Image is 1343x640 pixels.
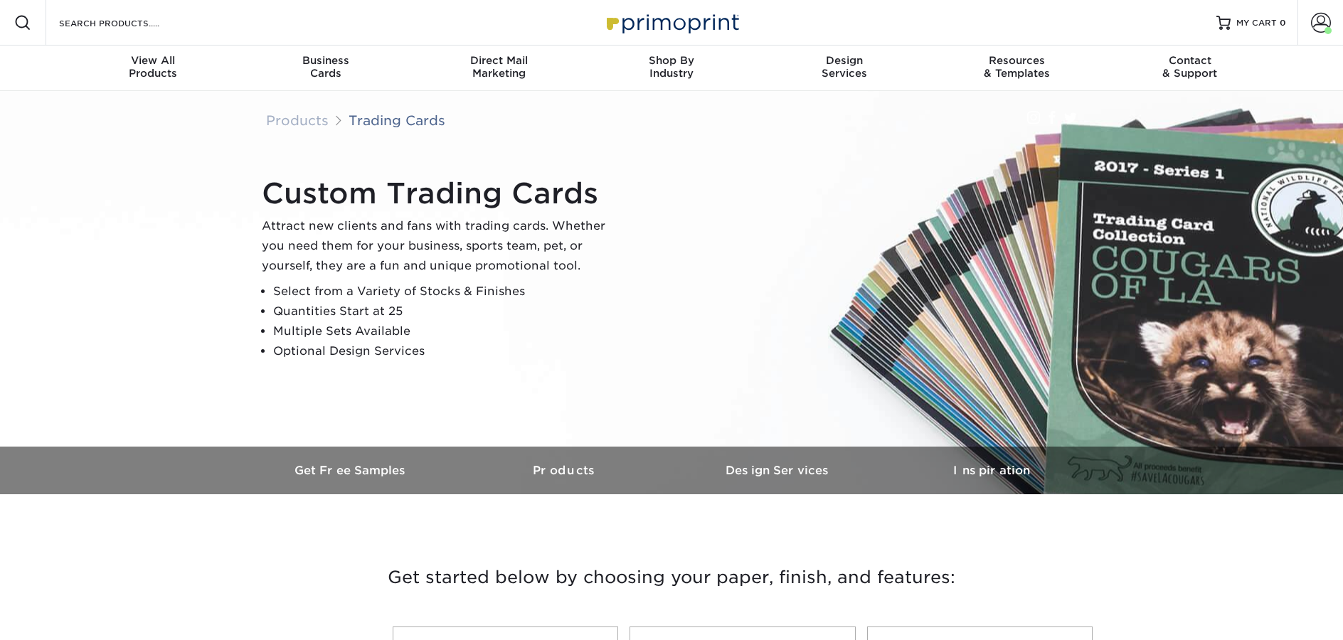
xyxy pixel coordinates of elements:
[930,54,1103,80] div: & Templates
[273,321,617,341] li: Multiple Sets Available
[1236,17,1277,29] span: MY CART
[266,112,329,128] a: Products
[240,54,413,67] span: Business
[245,447,458,494] a: Get Free Samples
[458,464,671,477] h3: Products
[930,54,1103,67] span: Resources
[255,545,1088,609] h3: Get started below by choosing your paper, finish, and features:
[240,54,413,80] div: Cards
[671,464,885,477] h3: Design Services
[585,54,758,80] div: Industry
[349,112,445,128] a: Trading Cards
[262,176,617,210] h1: Custom Trading Cards
[1103,46,1276,91] a: Contact& Support
[67,54,240,80] div: Products
[1280,18,1286,28] span: 0
[1103,54,1276,80] div: & Support
[273,302,617,321] li: Quantities Start at 25
[758,46,930,91] a: DesignServices
[245,464,458,477] h3: Get Free Samples
[930,46,1103,91] a: Resources& Templates
[67,54,240,67] span: View All
[240,46,413,91] a: BusinessCards
[58,14,196,31] input: SEARCH PRODUCTS.....
[585,46,758,91] a: Shop ByIndustry
[413,54,585,80] div: Marketing
[758,54,930,80] div: Services
[273,282,617,302] li: Select from a Variety of Stocks & Finishes
[67,46,240,91] a: View AllProducts
[262,216,617,276] p: Attract new clients and fans with trading cards. Whether you need them for your business, sports ...
[885,447,1098,494] a: Inspiration
[600,7,743,38] img: Primoprint
[671,447,885,494] a: Design Services
[1103,54,1276,67] span: Contact
[273,341,617,361] li: Optional Design Services
[413,54,585,67] span: Direct Mail
[885,464,1098,477] h3: Inspiration
[585,54,758,67] span: Shop By
[758,54,930,67] span: Design
[458,447,671,494] a: Products
[413,46,585,91] a: Direct MailMarketing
